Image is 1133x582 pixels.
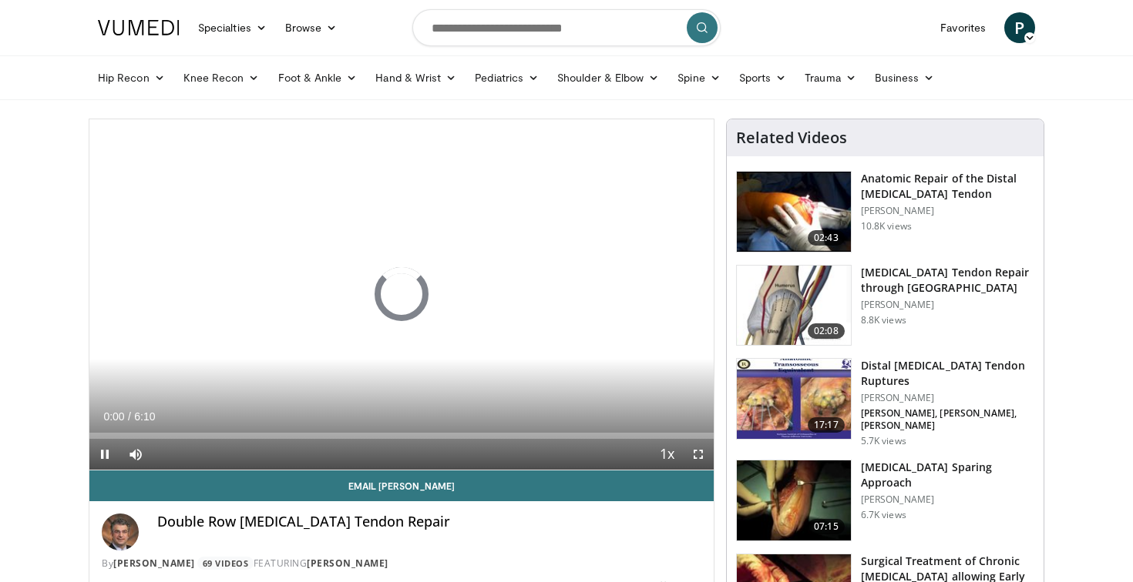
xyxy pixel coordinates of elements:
[736,171,1034,253] a: 02:43 Anatomic Repair of the Distal [MEDICAL_DATA] Tendon [PERSON_NAME] 10.8K views
[808,417,845,433] span: 17:17
[89,119,714,470] video-js: Video Player
[730,62,796,93] a: Sports
[412,9,721,46] input: Search topics, interventions
[861,493,1034,506] p: [PERSON_NAME]
[134,410,155,423] span: 6:10
[89,470,714,501] a: Email [PERSON_NAME]
[189,12,276,43] a: Specialties
[120,439,151,470] button: Mute
[102,513,139,550] img: Avatar
[174,62,269,93] a: Knee Recon
[102,557,701,570] div: By FEATURING
[737,266,851,346] img: PE3O6Z9ojHeNSk7H4xMDoxOjA4MTsiGN.150x105_q85_crop-smart_upscale.jpg
[861,265,1034,296] h3: [MEDICAL_DATA] Tendon Repair through [GEOGRAPHIC_DATA]
[652,439,683,470] button: Playback Rate
[683,439,714,470] button: Fullscreen
[861,171,1034,202] h3: Anatomic Repair of the Distal [MEDICAL_DATA] Tendon
[128,410,131,423] span: /
[89,439,120,470] button: Pause
[737,359,851,439] img: xX2wXF35FJtYfXNX4xMDoxOjA4MTsiGN.150x105_q85_crop-smart_upscale.jpg
[736,129,847,147] h4: Related Videos
[861,299,1034,311] p: [PERSON_NAME]
[269,62,367,93] a: Foot & Ankle
[366,62,466,93] a: Hand & Wrist
[808,519,845,534] span: 07:15
[466,62,548,93] a: Pediatrics
[861,314,906,326] p: 8.8K views
[89,433,714,439] div: Progress Bar
[861,460,1034,490] h3: [MEDICAL_DATA] Sparing Approach
[276,12,347,43] a: Browse
[861,392,1034,404] p: [PERSON_NAME]
[861,358,1034,389] h3: Distal [MEDICAL_DATA] Tendon Ruptures
[861,407,1034,432] p: [PERSON_NAME], [PERSON_NAME], [PERSON_NAME]
[737,172,851,252] img: FmFIn1_MecI9sVpn5hMDoxOjA4MTtFn1_1.150x105_q85_crop-smart_upscale.jpg
[861,220,912,232] p: 10.8K views
[866,62,944,93] a: Business
[98,20,180,35] img: VuMedi Logo
[808,230,845,246] span: 02:43
[307,557,388,570] a: [PERSON_NAME]
[808,323,845,339] span: 02:08
[103,410,124,423] span: 0:00
[157,513,701,530] h4: Double Row [MEDICAL_DATA] Tendon Repair
[89,62,174,93] a: Hip Recon
[861,205,1034,217] p: [PERSON_NAME]
[1004,12,1035,43] a: P
[861,509,906,521] p: 6.7K views
[736,460,1034,541] a: 07:15 [MEDICAL_DATA] Sparing Approach [PERSON_NAME] 6.7K views
[197,557,254,570] a: 69 Videos
[736,265,1034,346] a: 02:08 [MEDICAL_DATA] Tendon Repair through [GEOGRAPHIC_DATA] [PERSON_NAME] 8.8K views
[861,435,906,447] p: 5.7K views
[737,460,851,540] img: fd82fabf-6965-42bb-9c52-80cde8effe56.150x105_q85_crop-smart_upscale.jpg
[795,62,866,93] a: Trauma
[931,12,995,43] a: Favorites
[736,358,1034,447] a: 17:17 Distal [MEDICAL_DATA] Tendon Ruptures [PERSON_NAME] [PERSON_NAME], [PERSON_NAME], [PERSON_N...
[668,62,729,93] a: Spine
[113,557,195,570] a: [PERSON_NAME]
[548,62,668,93] a: Shoulder & Elbow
